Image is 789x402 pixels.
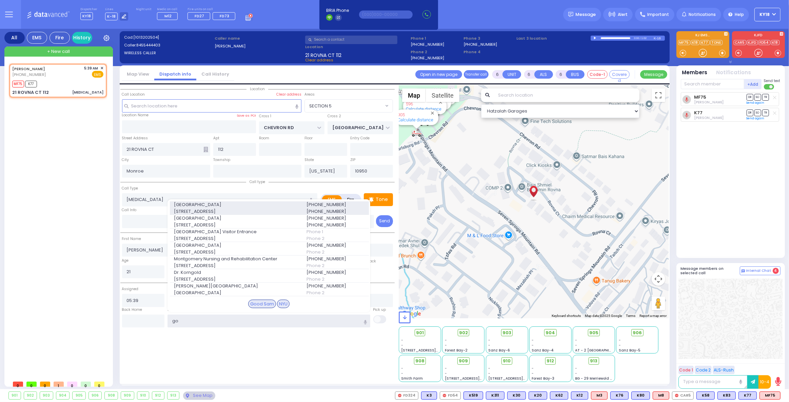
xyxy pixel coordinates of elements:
[276,92,301,97] label: Clear address
[350,157,355,163] label: ZIP
[307,208,364,215] span: [PHONE_NUMBER]
[174,242,298,249] span: [GEOGRAPHIC_DATA]
[747,116,765,120] a: Send again
[398,117,433,122] a: Calculate distance
[678,40,690,45] a: MF75
[609,70,630,79] button: Covered
[121,392,134,399] div: 909
[309,103,332,109] span: SECTION 5
[762,109,769,116] span: TR
[653,391,669,400] div: M8
[376,215,393,227] button: Send
[305,44,409,50] label: Location
[401,366,403,371] span: -
[124,42,212,48] label: Caller:
[463,391,483,400] div: BLS
[174,222,298,228] span: [STREET_ADDRESS]
[463,36,514,41] span: Phone 3
[376,196,388,203] p: Tone
[174,249,298,256] span: [STREET_ADDRESS]
[174,256,298,262] span: Montgomery Nursing and Rehabilitation Center
[56,392,70,399] div: 904
[136,7,151,12] label: Night unit
[532,376,554,381] span: Forest Bay-3
[713,366,735,374] button: ALS-Rush
[740,266,781,275] button: Internal Chat 4
[373,307,386,313] label: Pick up
[619,348,640,353] span: Sanz Bay-5
[322,195,342,204] label: EMS
[678,366,694,374] button: Code 1
[277,300,290,308] div: NYU
[12,72,46,77] span: [PHONE_NUMBER]
[416,329,424,336] span: 901
[691,40,699,45] a: K18
[681,79,744,89] input: Search member
[654,36,665,41] div: K-18
[547,358,554,364] span: 912
[122,286,139,292] label: Assigned
[488,338,490,343] span: -
[122,258,129,263] label: Age
[174,289,298,296] span: [GEOGRAPHIC_DATA]
[445,348,468,353] span: Forest Bay-2
[12,81,24,87] span: MF75
[550,391,568,400] div: K62
[764,78,781,83] span: Send text
[488,371,490,376] span: -
[717,391,736,400] div: BLS
[50,32,70,44] div: Fire
[304,99,393,112] span: SECTION 5
[633,329,642,336] span: 906
[307,276,364,283] span: Phone 2
[575,343,577,348] span: -
[307,249,364,256] span: Phone 2
[259,136,269,141] label: Room
[122,136,148,141] label: Street Address
[421,391,437,400] div: K3
[213,157,230,163] label: Township
[591,391,608,400] div: M3
[754,109,761,116] span: SO
[136,42,160,48] span: 8455444403
[105,13,118,20] span: K-18
[618,12,628,18] span: Alert
[696,391,715,400] div: K58
[421,391,437,400] div: BLS
[532,366,534,371] span: -
[72,90,103,95] div: [MEDICAL_DATA]
[639,34,641,42] div: /
[760,12,770,18] span: KY18
[307,222,364,228] span: [PHONE_NUMBER]
[157,7,180,12] label: Medic on call
[486,391,505,400] div: BLS
[395,391,418,400] div: FD324
[174,235,298,242] span: [STREET_ADDRESS]
[694,115,724,120] span: Lipa Klein
[174,208,298,215] span: [STREET_ADDRESS]
[464,70,489,79] button: Transfer call
[122,92,145,97] label: Call Location
[762,94,769,100] span: TR
[4,32,25,44] div: All
[773,268,779,274] span: 4
[406,101,413,106] a: 596
[631,391,650,400] div: BLS
[734,40,746,45] a: CAR5
[246,86,268,92] span: Location
[507,391,526,400] div: BLS
[304,92,315,97] label: Areas
[174,283,298,289] span: [PERSON_NAME][GEOGRAPHIC_DATA]
[528,181,539,202] div: MOSHE HERSHKOWITZ
[401,343,403,348] span: -
[401,348,466,353] span: [STREET_ADDRESS][PERSON_NAME]
[717,391,736,400] div: K83
[732,34,785,38] label: KJFD
[305,36,397,44] input: Search a contact
[566,70,585,79] button: BUS
[307,283,364,289] span: [PHONE_NUMBER]
[758,375,771,389] button: 10-4
[398,394,401,397] img: red-radio-icon.svg
[647,12,669,18] span: Important
[248,300,276,308] div: Good Sam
